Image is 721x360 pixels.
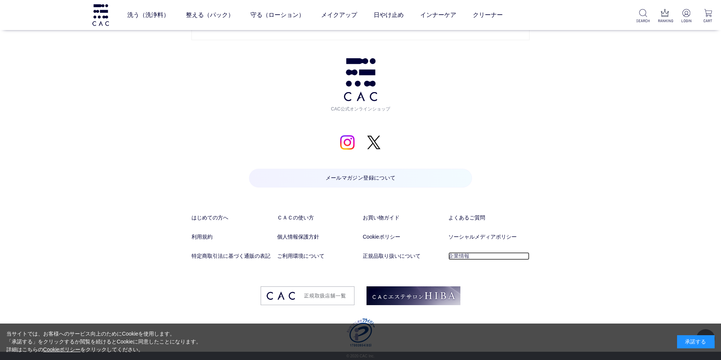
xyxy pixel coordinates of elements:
a: はじめての方へ [192,214,273,222]
a: 正規品取り扱いについて [363,252,444,260]
a: 企業情報 [448,252,529,260]
div: 承諾する [677,335,715,348]
a: ソーシャルメディアポリシー [448,233,529,241]
a: メールマガジン登録について [249,169,472,188]
p: LOGIN [679,18,693,24]
a: Cookieポリシー [363,233,444,241]
a: CART [701,9,715,24]
a: CAC公式オンラインショップ [329,58,392,112]
a: 利用規約 [192,233,273,241]
a: 整える（パック） [186,5,234,26]
img: footer_image03.png [261,286,354,305]
p: CART [701,18,715,24]
a: 守る（ローション） [250,5,305,26]
a: 個人情報保護方針 [277,233,358,241]
p: SEARCH [636,18,650,24]
a: 洗う（洗浄料） [127,5,169,26]
a: 特定商取引法に基づく通販の表記 [192,252,273,260]
a: ＣＡＣの使い方 [277,214,358,222]
p: RANKING [658,18,672,24]
a: クリーナー [473,5,503,26]
a: Cookieポリシー [43,346,81,352]
a: ご利用環境について [277,252,358,260]
a: RANKING [658,9,672,24]
a: 日やけ止め [374,5,404,26]
img: footer_image02.png [367,286,460,305]
a: LOGIN [679,9,693,24]
a: メイクアップ [321,5,357,26]
img: logo [91,4,110,26]
div: 当サイトでは、お客様へのサービス向上のためにCookieを使用します。 「承諾する」をクリックするか閲覧を続けるとCookieに同意したことになります。 詳細はこちらの をクリックしてください。 [6,330,202,354]
a: SEARCH [636,9,650,24]
a: インナーケア [420,5,456,26]
span: CAC公式オンラインショップ [329,101,392,112]
a: お買い物ガイド [363,214,444,222]
a: よくあるご質問 [448,214,529,222]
